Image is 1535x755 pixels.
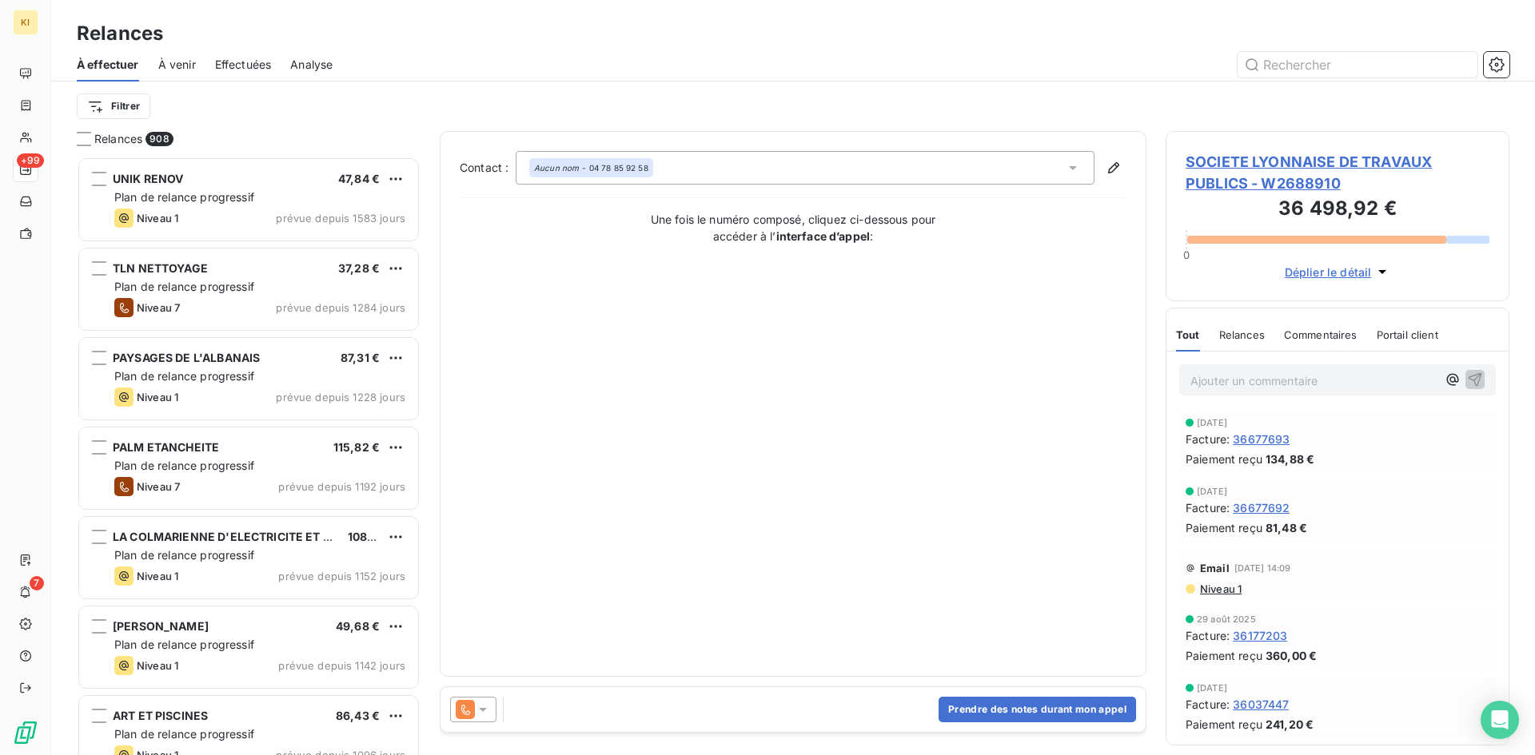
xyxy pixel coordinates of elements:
img: Logo LeanPay [13,720,38,745]
span: [DATE] 14:09 [1234,563,1291,573]
span: Facture : [1186,499,1230,516]
span: 86,43 € [336,709,380,722]
span: 0 [1183,248,1190,261]
span: Effectuées [215,57,272,73]
label: Contact : [460,160,516,176]
span: 87,31 € [341,351,380,364]
span: Paiement reçu [1186,647,1262,664]
span: 115,82 € [333,440,380,454]
span: Email [1200,562,1230,574]
span: Portail client [1377,328,1438,341]
span: [DATE] [1197,487,1227,496]
span: À effectuer [77,57,139,73]
span: SOCIETE LYONNAISE DE TRAVAUX PUBLICS - W2688910 [1186,151,1489,194]
span: prévue depuis 1284 jours [276,301,405,314]
h3: 36 498,92 € [1186,194,1489,226]
span: [DATE] [1197,418,1227,427]
span: Plan de relance progressif [114,727,254,741]
span: +99 [17,153,44,168]
span: Analyse [290,57,333,73]
span: 36677693 [1233,431,1290,447]
span: Niveau 1 [137,391,178,403]
span: Plan de relance progressif [114,190,254,204]
span: prévue depuis 1192 jours [278,480,405,493]
button: Filtrer [77,93,150,119]
span: 108,14 € [348,530,393,543]
span: prévue depuis 1228 jours [276,391,405,403]
span: 47,84 € [338,172,380,185]
span: Paiement reçu [1186,716,1262,733]
span: Paiement reçu [1186,519,1262,536]
div: grid [77,157,421,755]
span: Niveau 1 [1198,582,1242,595]
span: 37,28 € [338,261,380,275]
span: 908 [146,132,173,146]
span: 134,88 € [1266,451,1314,467]
span: Plan de relance progressif [114,459,254,472]
span: Niveau 1 [137,659,178,672]
span: 7 [30,576,44,590]
span: 29 août 2025 [1197,614,1256,624]
span: Commentaires [1284,328,1358,341]
span: Paiement reçu [1186,451,1262,467]
strong: interface d’appel [776,229,871,243]
span: Relances [1219,328,1265,341]
span: Plan de relance progressif [114,369,254,383]
div: - 04 78 85 92 58 [534,162,648,173]
p: Une fois le numéro composé, cliquez ci-dessous pour accéder à l’ : [633,211,953,244]
h3: Relances [77,19,163,48]
span: À venir [158,57,196,73]
span: Niveau 7 [137,301,180,314]
span: [PERSON_NAME] [113,619,209,633]
em: Aucun nom [534,162,579,173]
span: [DATE] [1197,683,1227,693]
span: Plan de relance progressif [114,548,254,562]
div: Open Intercom Messenger [1481,701,1519,739]
span: 49,68 € [336,619,380,633]
span: Niveau 7 [137,480,180,493]
span: 36037447 [1233,696,1289,713]
span: Tout [1176,328,1200,341]
span: Niveau 1 [137,212,178,225]
button: Déplier le détail [1280,263,1396,281]
span: UNIK RENOV [113,172,184,185]
span: Plan de relance progressif [114,638,254,651]
span: ART ET PISCINES [113,709,208,722]
span: Plan de relance progressif [114,280,254,293]
span: Facture : [1186,696,1230,713]
span: Relances [94,131,142,147]
span: TLN NETTOYAGE [113,261,208,275]
span: 36177203 [1233,627,1287,644]
span: Facture : [1186,627,1230,644]
div: KI [13,10,38,35]
span: prévue depuis 1142 jours [278,659,405,672]
span: prévue depuis 1152 jours [278,570,405,582]
span: Facture : [1186,431,1230,447]
span: prévue depuis 1583 jours [276,212,405,225]
span: 241,20 € [1266,716,1314,733]
span: LA COLMARIENNE D'ELECTRICITE ET DE MAINTENANCE [113,530,428,543]
span: Déplier le détail [1285,264,1372,280]
span: PALM ETANCHEITE [113,440,219,454]
span: PAYSAGES DE L'ALBANAIS [113,351,260,364]
span: 81,48 € [1266,519,1307,536]
button: Prendre des notes durant mon appel [939,697,1136,722]
span: 360,00 € [1266,647,1317,664]
span: Niveau 1 [137,570,178,582]
input: Rechercher [1238,52,1477,77]
span: 36677692 [1233,499,1290,516]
